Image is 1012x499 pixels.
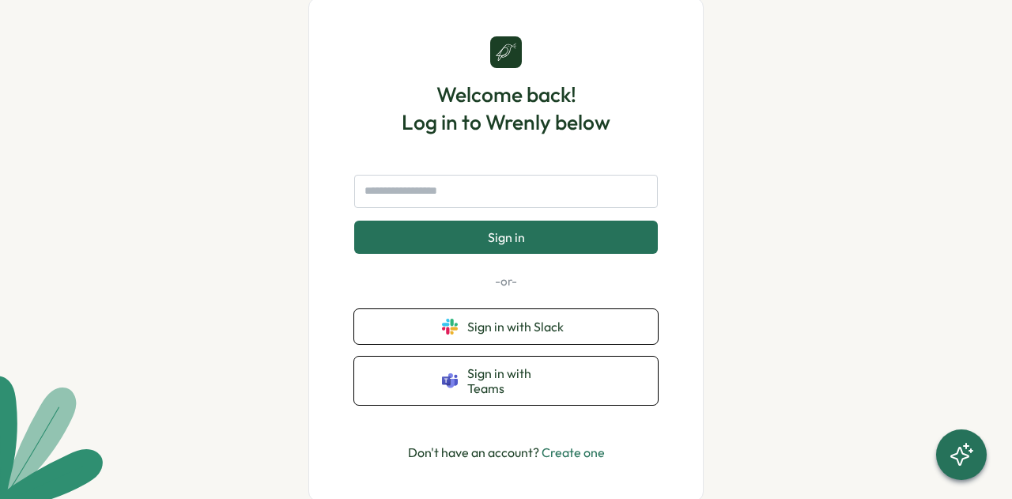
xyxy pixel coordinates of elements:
p: -or- [354,273,658,290]
span: Sign in with Slack [467,319,570,334]
span: Sign in with Teams [467,366,570,395]
button: Sign in [354,221,658,254]
button: Sign in with Slack [354,309,658,344]
span: Sign in [488,230,525,244]
a: Create one [542,444,605,460]
button: Sign in with Teams [354,357,658,405]
p: Don't have an account? [408,443,605,463]
h1: Welcome back! Log in to Wrenly below [402,81,610,136]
